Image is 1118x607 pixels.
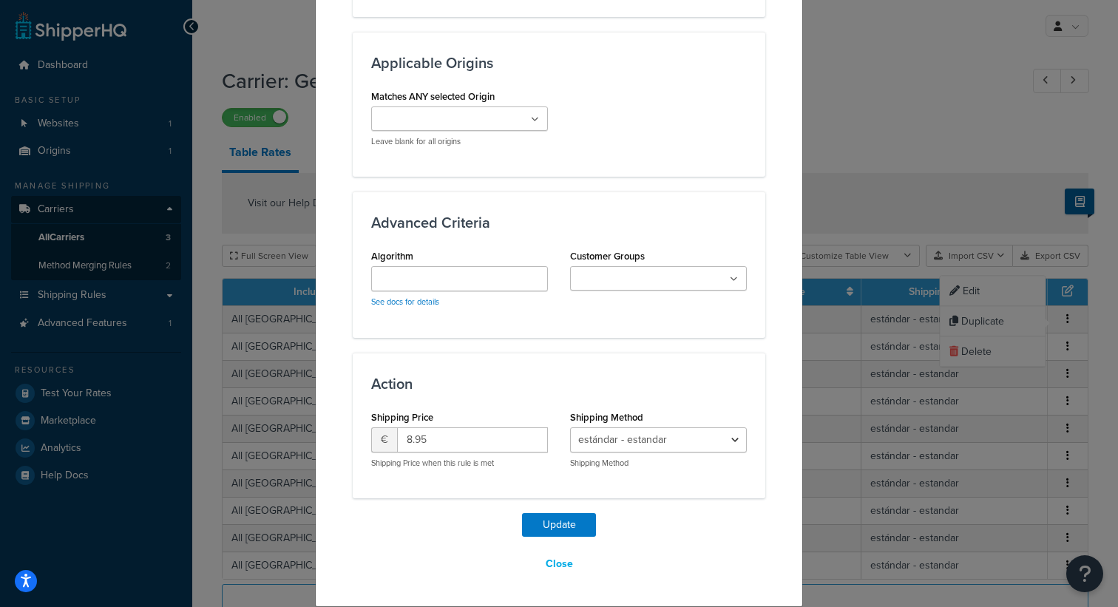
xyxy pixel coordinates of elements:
[570,412,643,423] label: Shipping Method
[371,55,747,71] h3: Applicable Origins
[371,296,439,308] a: See docs for details
[371,412,433,423] label: Shipping Price
[371,136,548,147] p: Leave blank for all origins
[371,251,413,262] label: Algorithm
[371,427,397,452] span: €
[371,376,747,392] h3: Action
[371,214,747,231] h3: Advanced Criteria
[570,458,747,469] p: Shipping Method
[371,458,548,469] p: Shipping Price when this rule is met
[371,91,495,102] label: Matches ANY selected Origin
[536,552,583,577] button: Close
[522,513,596,537] button: Update
[570,251,645,262] label: Customer Groups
